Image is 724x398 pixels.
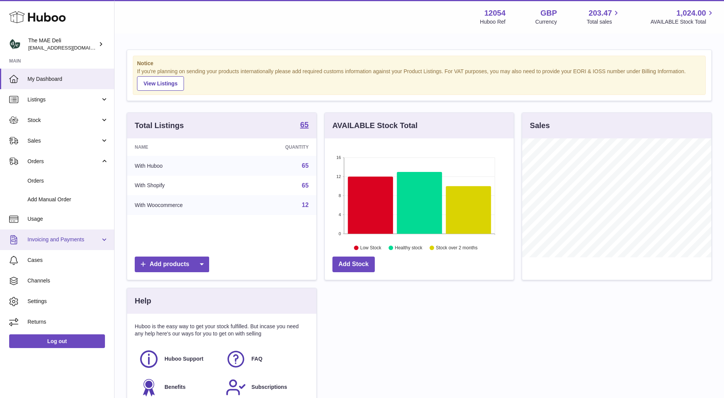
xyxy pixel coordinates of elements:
[127,195,245,215] td: With Woocommerce
[139,377,218,398] a: Benefits
[27,257,108,264] span: Cases
[28,45,112,51] span: [EMAIL_ADDRESS][DOMAIN_NAME]
[27,277,108,284] span: Channels
[226,377,305,398] a: Subscriptions
[27,298,108,305] span: Settings
[436,245,477,250] text: Stock over 2 months
[587,8,621,26] a: 203.47 Total sales
[27,137,100,144] span: Sales
[226,349,305,369] a: FAQ
[336,174,341,179] text: 12
[339,231,341,236] text: 0
[127,156,245,176] td: With Huboo
[332,120,418,131] h3: AVAILABLE Stock Total
[252,355,263,363] span: FAQ
[135,257,209,272] a: Add products
[252,384,287,391] span: Subscriptions
[535,18,557,26] div: Currency
[530,120,550,131] h3: Sales
[484,8,506,18] strong: 12054
[27,318,108,326] span: Returns
[27,75,108,83] span: My Dashboard
[302,162,309,169] a: 65
[336,155,341,160] text: 16
[135,296,151,306] h3: Help
[540,8,557,18] strong: GBP
[135,323,309,337] p: Huboo is the easy way to get your stock fulfilled. But incase you need any help here's our ways f...
[137,68,701,91] div: If you're planning on sending your products internationally please add required customs informati...
[164,384,185,391] span: Benefits
[9,39,21,50] img: logistics@deliciouslyella.com
[332,257,375,272] a: Add Stock
[245,138,316,156] th: Quantity
[127,176,245,196] td: With Shopify
[135,120,184,131] h3: Total Listings
[27,96,100,103] span: Listings
[480,18,506,26] div: Huboo Ref
[137,76,184,91] a: View Listings
[650,8,715,26] a: 1,024.00 AVAILABLE Stock Total
[27,236,100,243] span: Invoicing and Payments
[28,37,97,51] div: The MAE Deli
[300,121,308,130] a: 65
[676,8,706,18] span: 1,024.00
[127,138,245,156] th: Name
[650,18,715,26] span: AVAILABLE Stock Total
[339,193,341,198] text: 8
[137,60,701,67] strong: Notice
[589,8,612,18] span: 203.47
[339,212,341,217] text: 4
[164,355,203,363] span: Huboo Support
[360,245,382,250] text: Low Stock
[139,349,218,369] a: Huboo Support
[27,196,108,203] span: Add Manual Order
[9,334,105,348] a: Log out
[300,121,308,128] strong: 65
[27,215,108,223] span: Usage
[27,177,108,185] span: Orders
[27,158,100,165] span: Orders
[302,182,309,189] a: 65
[302,202,309,208] a: 12
[395,245,422,250] text: Healthy stock
[587,18,621,26] span: Total sales
[27,117,100,124] span: Stock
